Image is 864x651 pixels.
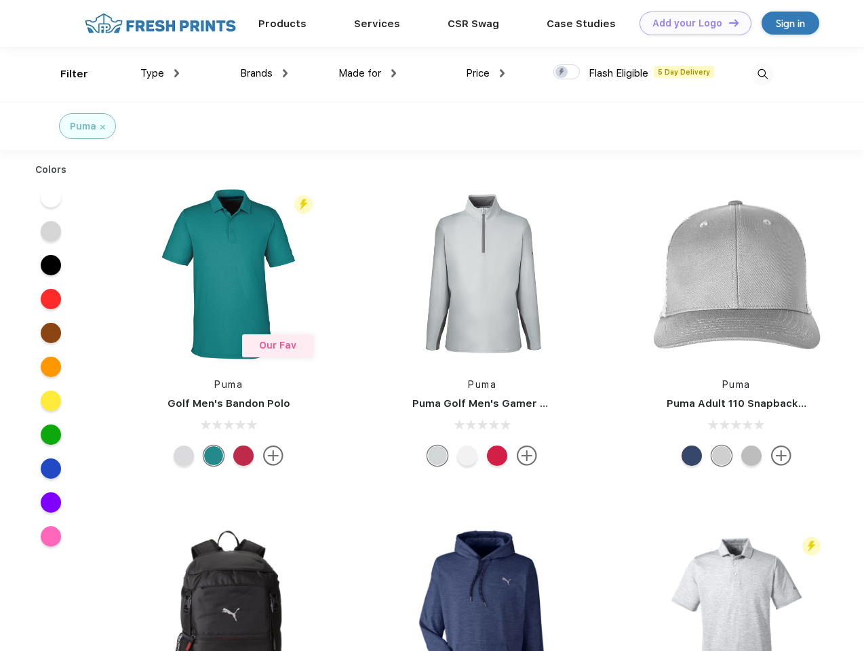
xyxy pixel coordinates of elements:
[776,16,805,31] div: Sign in
[240,67,273,79] span: Brands
[70,119,96,134] div: Puma
[354,18,400,30] a: Services
[589,67,648,79] span: Flash Eligible
[259,340,296,351] span: Our Fav
[652,18,722,29] div: Add your Logo
[174,446,194,466] div: High Rise
[412,397,627,410] a: Puma Golf Men's Gamer Golf Quarter-Zip
[25,163,77,177] div: Colors
[802,537,821,555] img: flash_active_toggle.svg
[283,69,288,77] img: dropdown.png
[81,12,240,35] img: fo%20logo%202.webp
[168,397,290,410] a: Golf Men's Bandon Polo
[741,446,762,466] div: Quarry with Brt Whit
[500,69,505,77] img: dropdown.png
[138,184,319,364] img: func=resize&h=266
[682,446,702,466] div: Peacoat with Qut Shd
[711,446,732,466] div: Quarry Brt Whit
[294,195,313,214] img: flash_active_toggle.svg
[457,446,477,466] div: Bright White
[100,125,105,130] img: filter_cancel.svg
[174,69,179,77] img: dropdown.png
[233,446,254,466] div: Ski Patrol
[448,18,499,30] a: CSR Swag
[258,18,307,30] a: Products
[771,446,791,466] img: more.svg
[338,67,381,79] span: Made for
[466,67,490,79] span: Price
[762,12,819,35] a: Sign in
[468,379,496,390] a: Puma
[140,67,164,79] span: Type
[203,446,224,466] div: Green Lagoon
[392,184,572,364] img: func=resize&h=266
[654,66,714,78] span: 5 Day Delivery
[487,446,507,466] div: Ski Patrol
[722,379,751,390] a: Puma
[60,66,88,82] div: Filter
[751,63,774,85] img: desktop_search.svg
[214,379,243,390] a: Puma
[427,446,448,466] div: High Rise
[263,446,283,466] img: more.svg
[391,69,396,77] img: dropdown.png
[517,446,537,466] img: more.svg
[729,19,739,26] img: DT
[646,184,827,364] img: func=resize&h=266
